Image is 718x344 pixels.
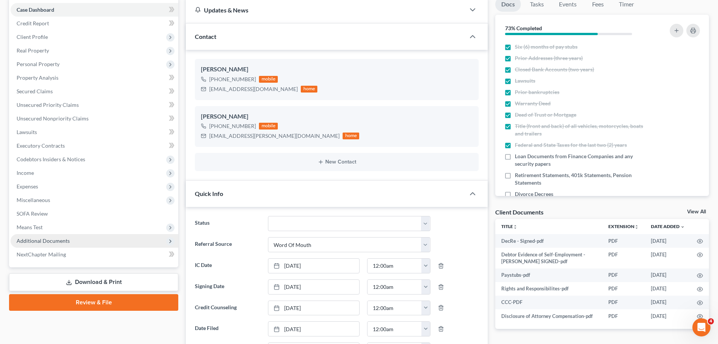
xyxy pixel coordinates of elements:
[195,6,456,14] div: Updates & News
[191,237,264,252] label: Referral Source
[515,171,649,187] span: Retirement Statements, 401k Statements, Pension Statements
[201,159,473,165] button: New Contact
[602,282,645,296] td: PDF
[17,210,48,217] span: SOFA Review
[602,248,645,268] td: PDF
[505,25,542,31] strong: 73% Completed
[11,139,178,153] a: Executory Contracts
[191,279,264,295] label: Signing Date
[692,318,710,336] iframe: Intercom live chat
[513,225,517,229] i: unfold_more
[367,301,422,315] input: -- : --
[602,296,645,309] td: PDF
[367,322,422,336] input: -- : --
[11,17,178,30] a: Credit Report
[17,156,85,162] span: Codebtors Insiders & Notices
[17,102,79,108] span: Unsecured Priority Claims
[11,207,178,221] a: SOFA Review
[515,77,535,85] span: Lawsuits
[9,273,178,291] a: Download & Print
[515,66,594,73] span: Closed Bank Accounts (two years)
[268,301,359,315] a: [DATE]
[651,224,685,229] a: Date Added expand_more
[367,280,422,294] input: -- : --
[11,125,178,139] a: Lawsuits
[191,301,264,316] label: Credit Counseling
[495,248,602,268] td: Debtor Evidence of Self-Employment - [PERSON_NAME] SIGNED-pdf
[515,111,576,119] span: Deed of Trust or Mortgage
[17,142,65,149] span: Executory Contracts
[191,216,264,231] label: Status
[495,309,602,323] td: Disclosure of Attorney Compensation-pdf
[495,234,602,248] td: DecRe - Signed-pdf
[268,280,359,294] a: [DATE]
[645,282,691,296] td: [DATE]
[17,61,60,67] span: Personal Property
[209,132,340,140] div: [EMAIL_ADDRESS][PERSON_NAME][DOMAIN_NAME]
[17,224,43,230] span: Means Test
[17,88,53,94] span: Secured Claims
[680,225,685,229] i: expand_more
[687,209,706,214] a: View All
[209,76,256,83] div: [PHONE_NUMBER]
[301,86,317,93] div: home
[201,65,473,74] div: [PERSON_NAME]
[515,122,649,137] span: Title (front and back) of all vehicles, motorcycles, boats and trailers
[17,251,66,258] span: NextChapter Mailing
[11,248,178,261] a: NextChapter Mailing
[515,141,627,149] span: Federal and State Taxes for the last two (2) years
[201,112,473,121] div: [PERSON_NAME]
[17,183,38,190] span: Expenses
[268,259,359,273] a: [DATE]
[259,123,278,130] div: mobile
[17,47,49,54] span: Real Property
[17,238,70,244] span: Additional Documents
[17,170,34,176] span: Income
[602,309,645,323] td: PDF
[11,98,178,112] a: Unsecured Priority Claims
[17,6,54,13] span: Case Dashboard
[268,322,359,336] a: [DATE]
[608,224,639,229] a: Extensionunfold_more
[515,100,551,107] span: Warranty Deed
[602,234,645,248] td: PDF
[17,197,50,203] span: Miscellaneous
[17,34,48,40] span: Client Profile
[495,268,602,282] td: Paystubs-pdf
[195,190,223,197] span: Quick Info
[191,258,264,273] label: IC Date
[495,208,543,216] div: Client Documents
[515,43,577,51] span: Six (6) months of pay stubs
[11,71,178,85] a: Property Analysis
[645,268,691,282] td: [DATE]
[17,129,37,135] span: Lawsuits
[501,224,517,229] a: Titleunfold_more
[495,296,602,309] td: CCC-PDF
[515,88,559,96] span: Prior bankruptcies
[11,85,178,98] a: Secured Claims
[17,74,58,81] span: Property Analysis
[602,268,645,282] td: PDF
[11,112,178,125] a: Unsecured Nonpriority Claims
[495,282,602,296] td: Rights and Responsibilites-pdf
[515,190,553,198] span: Divorce Decrees
[191,321,264,336] label: Date Filed
[343,133,359,139] div: home
[367,259,422,273] input: -- : --
[645,248,691,268] td: [DATE]
[9,294,178,311] a: Review & File
[515,153,649,168] span: Loan Documents from Finance Companies and any security papers
[17,20,49,26] span: Credit Report
[645,234,691,248] td: [DATE]
[708,318,714,324] span: 4
[209,122,256,130] div: [PHONE_NUMBER]
[195,33,216,40] span: Contact
[259,76,278,83] div: mobile
[515,54,583,62] span: Prior Addresses (three years)
[209,85,298,93] div: [EMAIL_ADDRESS][DOMAIN_NAME]
[645,296,691,309] td: [DATE]
[11,3,178,17] a: Case Dashboard
[634,225,639,229] i: unfold_more
[17,115,89,122] span: Unsecured Nonpriority Claims
[645,309,691,323] td: [DATE]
